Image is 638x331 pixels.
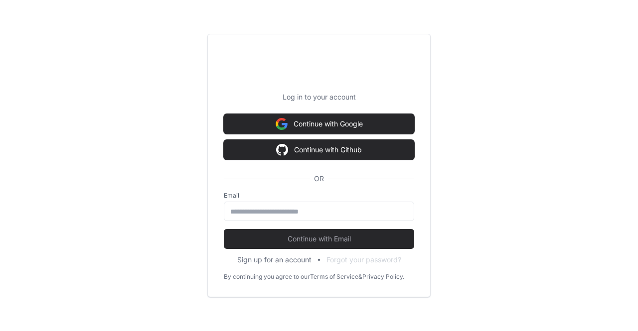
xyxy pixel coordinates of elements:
a: Terms of Service [310,273,358,281]
button: Forgot your password? [326,255,401,265]
button: Continue with Github [224,140,414,160]
span: Continue with Email [224,234,414,244]
div: By continuing you agree to our [224,273,310,281]
button: Continue with Email [224,229,414,249]
button: Continue with Google [224,114,414,134]
label: Email [224,192,414,200]
span: OR [310,174,328,184]
img: Sign in with google [276,114,288,134]
p: Log in to your account [224,92,414,102]
img: Sign in with google [276,140,288,160]
button: Sign up for an account [237,255,312,265]
a: Privacy Policy. [362,273,404,281]
div: & [358,273,362,281]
